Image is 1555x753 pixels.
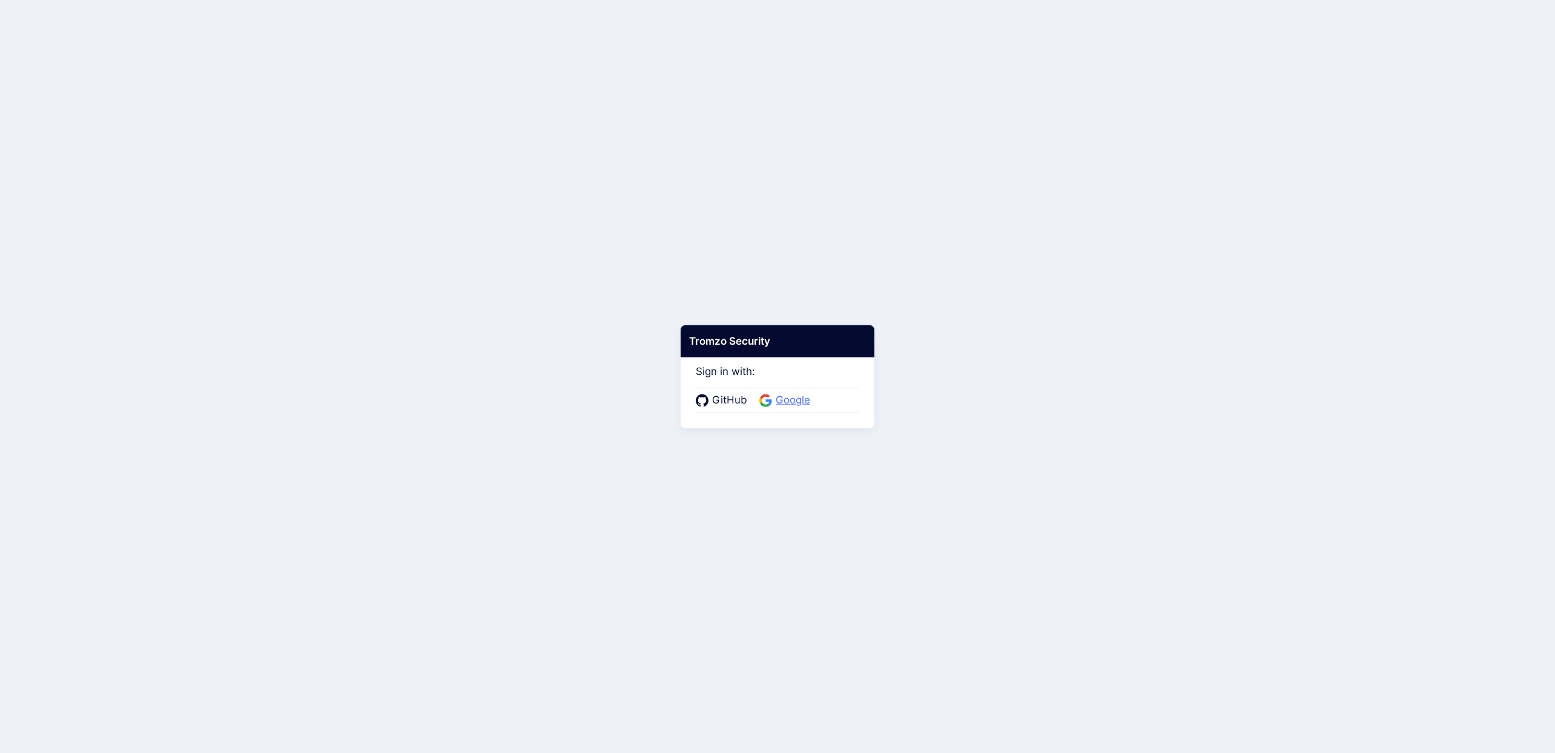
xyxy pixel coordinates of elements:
[681,325,874,357] div: Tromzo Security
[696,393,751,408] a: GitHub
[708,393,751,408] span: GitHub
[759,393,814,408] a: Google
[772,393,814,408] span: Google
[696,348,859,413] div: Sign in with:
